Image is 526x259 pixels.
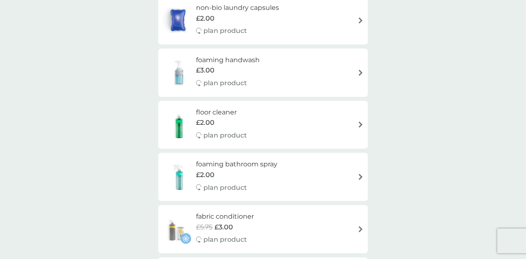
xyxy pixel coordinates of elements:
[358,70,364,76] img: arrow right
[203,234,247,245] p: plan product
[215,222,233,233] span: £3.00
[162,163,196,191] img: foaming bathroom spray
[358,121,364,128] img: arrow right
[196,159,277,170] h6: foaming bathroom spray
[203,130,247,141] p: plan product
[196,13,215,24] span: £2.00
[358,174,364,180] img: arrow right
[203,26,247,36] p: plan product
[196,55,260,65] h6: foaming handwash
[358,226,364,232] img: arrow right
[196,211,254,222] h6: fabric conditioner
[196,2,279,13] h6: non-bio laundry capsules
[162,6,194,35] img: non-bio laundry capsules
[196,170,215,180] span: £2.00
[196,117,215,128] span: £2.00
[196,107,247,118] h6: floor cleaner
[162,58,196,87] img: foaming handwash
[162,110,196,139] img: floor cleaner
[203,78,247,89] p: plan product
[203,182,247,193] p: plan product
[196,65,215,76] span: £3.00
[358,17,364,23] img: arrow right
[196,222,212,233] span: £5.75
[162,215,191,244] img: fabric conditioner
